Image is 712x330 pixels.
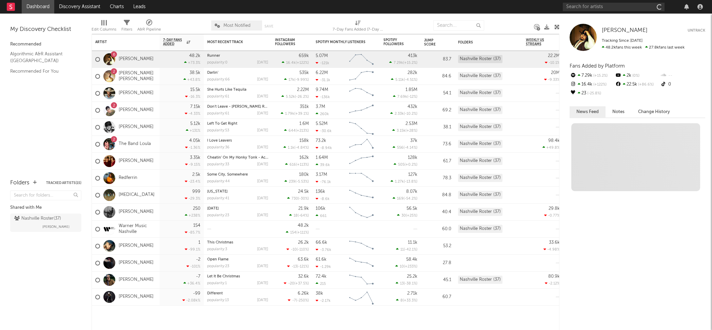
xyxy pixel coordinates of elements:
[291,248,297,252] span: -10
[602,27,648,34] a: [PERSON_NAME]
[615,80,660,89] div: 22.5k
[316,61,329,65] div: -121k
[424,225,451,233] div: 60.0
[458,191,502,199] div: Nashville Roster (37)
[458,89,502,97] div: Nashville Roster (37)
[296,180,308,184] span: -5.53 %
[316,88,328,92] div: 9.74M
[570,80,615,89] div: 16.4k
[289,180,295,184] span: 239
[544,213,560,218] div: -0.77 %
[190,71,200,75] div: 38.5k
[404,61,416,65] span: +15.2 %
[390,111,417,116] div: ( )
[137,25,161,34] div: A&R Pipeline
[119,243,154,249] a: [PERSON_NAME]
[346,85,377,102] svg: Chart title
[394,61,403,65] span: 7.29k
[458,106,502,114] div: Nashville Roster (37)
[190,105,200,109] div: 7.15k
[207,180,230,183] div: popularity: 44
[298,240,309,245] div: 26.2k
[316,163,330,167] div: 39.6k
[207,156,276,160] a: Cheatin' On My Honky Tonk - Acoustic
[257,61,268,65] div: [DATE]
[42,223,70,231] span: [PERSON_NAME]
[190,155,200,160] div: 3.35k
[119,260,154,266] a: [PERSON_NAME]
[316,197,330,201] div: -8.6k
[207,105,268,109] div: Don't Leave - Jolene Remix
[119,223,156,235] a: Warner Music Nashville
[207,139,268,143] div: I Love Leavers
[207,292,223,295] a: Different
[424,89,451,97] div: 54.1
[207,40,258,44] div: Most Recent Track
[198,240,200,245] div: 1
[286,95,295,99] span: 5.52k
[185,111,200,116] div: -4.33 %
[92,25,116,34] div: Edit Columns
[405,248,416,252] span: -42.1 %
[563,3,665,11] input: Search for artists
[458,157,502,165] div: Nashville Roster (37)
[408,172,417,177] div: 127k
[592,74,608,78] span: +15.2 %
[281,94,309,99] div: ( )
[424,72,451,80] div: 84.6
[292,197,298,201] span: 730
[207,129,229,132] div: popularity: 53
[570,89,615,98] div: 23
[119,124,154,130] a: [PERSON_NAME]
[424,242,451,250] div: 53.2
[163,38,185,46] span: 7-Day Fans Added
[586,92,601,95] span: -25.8 %
[401,214,406,218] span: 30
[615,71,660,80] div: 2k
[395,112,404,116] span: 2.33k
[316,105,325,109] div: 3.7M
[185,247,200,252] div: -99.1 %
[631,74,639,78] span: 0 %
[286,230,309,235] div: ( )
[207,190,228,194] a: [US_STATE]
[545,60,560,65] div: -10.1 %
[207,71,268,75] div: Darlin'
[316,146,332,150] div: -8.94k
[207,78,230,81] div: popularity: 66
[10,190,81,200] input: Search for folders...
[400,248,404,252] span: 11
[316,189,325,194] div: 136k
[398,163,404,167] span: 505
[289,129,296,133] span: 644
[660,71,705,80] div: --
[223,23,251,28] span: Most Notified
[119,141,151,147] a: The Band Loula
[121,25,132,34] div: Filters
[410,139,417,143] div: 37k
[10,214,81,232] a: Nashville Roster(37)[PERSON_NAME]
[299,197,308,201] span: -30 %
[257,180,268,183] div: [DATE]
[192,189,200,194] div: 999
[542,145,560,150] div: +49.8 %
[10,68,75,75] a: Recommended For You
[316,95,330,99] div: -136k
[189,54,200,58] div: 48.2k
[424,140,451,148] div: 73.6
[185,145,200,150] div: -1.36 %
[458,208,502,216] div: Nashville Roster (37)
[346,238,377,255] svg: Chart title
[592,83,607,87] span: +122 %
[296,95,308,99] span: -26.2 %
[119,56,154,62] a: [PERSON_NAME]
[207,112,229,115] div: popularity: 61
[405,78,416,82] span: -4.51 %
[602,45,642,50] span: 48.2k fans this week
[207,54,268,58] div: Runner
[424,55,451,63] div: 83.7
[392,128,417,133] div: ( )
[424,38,441,47] div: Jump Score
[458,72,502,80] div: Nashville Roster (37)
[207,146,230,149] div: popularity: 36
